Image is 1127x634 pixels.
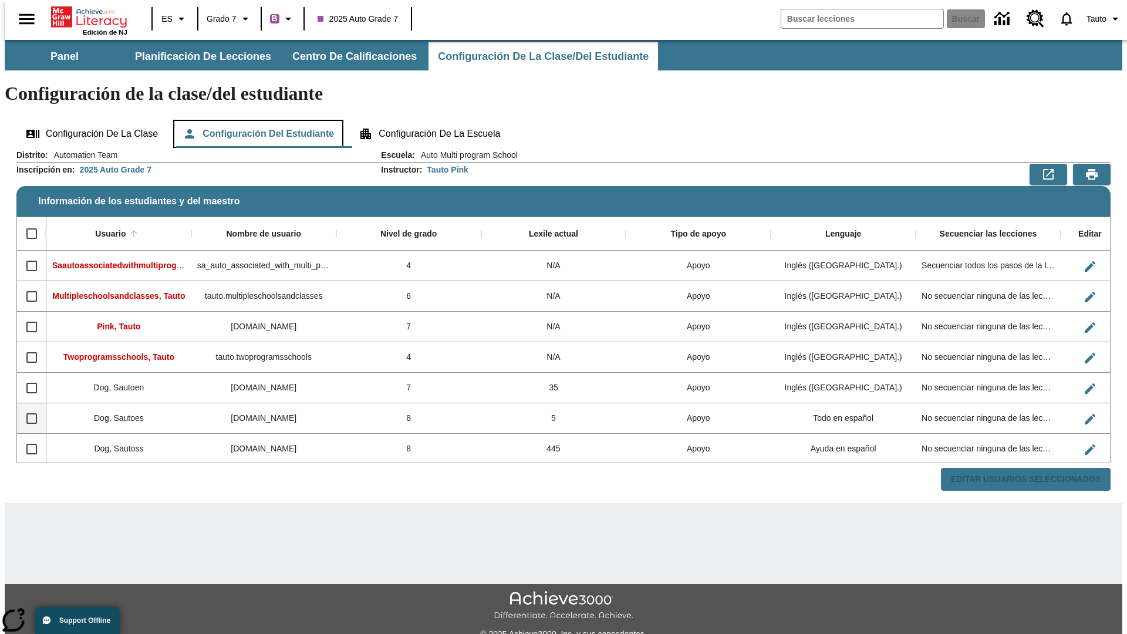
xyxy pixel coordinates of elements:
div: tauto.pink [191,312,336,342]
div: No secuenciar ninguna de las lecciones [916,312,1061,342]
button: Editar Usuario [1078,407,1102,431]
div: 6 [336,281,481,312]
span: Support Offline [59,616,110,625]
div: Apoyo [626,373,771,403]
button: Centro de calificaciones [283,42,426,70]
span: Tauto [1086,13,1106,25]
div: Lexile actual [529,229,578,240]
div: Configuración de la clase/del estudiante [16,120,1111,148]
button: Editar Usuario [1078,255,1102,278]
a: Notificaciones [1051,4,1082,34]
span: Dog, Sautoes [94,413,144,423]
h2: Instructor : [381,165,422,175]
button: Boost El color de la clase es morado/púrpura. Cambiar el color de la clase. [265,8,300,29]
a: Centro de información [987,3,1020,35]
button: Perfil/Configuración [1082,8,1127,29]
div: Nivel de grado [380,229,437,240]
div: sa_auto_associated_with_multi_program_classes [191,251,336,281]
button: Editar Usuario [1078,438,1102,461]
div: Secuenciar las lecciones [940,229,1037,240]
div: tauto.multipleschoolsandclasses [191,281,336,312]
img: Achieve3000 Differentiate Accelerate Achieve [494,591,633,621]
span: Saautoassociatedwithmultiprogr, Saautoassociatedwithmultiprogr [52,261,311,270]
span: Planificación de lecciones [135,50,271,63]
button: Panel [6,42,123,70]
div: 7 [336,312,481,342]
div: Inglés (EE. UU.) [771,251,916,281]
div: Ayuda en español [771,434,916,464]
div: sautoss.dog [191,434,336,464]
span: ES [161,13,173,25]
span: Configuración de la clase/del estudiante [438,50,649,63]
span: Pink, Tauto [97,322,140,331]
span: Dog, Sautoen [94,383,144,392]
div: Inglés (EE. UU.) [771,281,916,312]
span: Automation Team [48,149,118,161]
input: Buscar campo [781,9,943,28]
button: Configuración de la clase [16,120,167,148]
div: No secuenciar ninguna de las lecciones [916,342,1061,373]
div: Subbarra de navegación [5,40,1122,70]
div: N/A [481,251,626,281]
div: 8 [336,434,481,464]
span: Edición de NJ [83,29,127,36]
h2: Escuela : [381,150,415,160]
span: Auto Multi program School [415,149,518,161]
button: Grado: Grado 7, Elige un grado [202,8,257,29]
div: Apoyo [626,403,771,434]
button: Configuración de la escuela [349,120,509,148]
button: Vista previa de impresión [1073,164,1111,185]
button: Editar Usuario [1078,316,1102,339]
button: Editar Usuario [1078,346,1102,370]
div: 445 [481,434,626,464]
div: N/A [481,281,626,312]
button: Lenguaje: ES, Selecciona un idioma [156,8,194,29]
div: Inglés (EE. UU.) [771,312,916,342]
span: Dog, Sautoss [94,444,143,453]
div: Subbarra de navegación [5,42,659,70]
div: Usuario [95,229,126,240]
div: Apoyo [626,251,771,281]
div: Apoyo [626,342,771,373]
div: tauto.twoprogramsschools [191,342,336,373]
div: Secuenciar todos los pasos de la lección [916,251,1061,281]
a: Centro de recursos, Se abrirá en una pestaña nueva. [1020,3,1051,35]
div: Nombre de usuario [226,229,301,240]
div: Apoyo [626,281,771,312]
div: 5 [481,403,626,434]
h2: Distrito : [16,150,48,160]
div: Tauto Pink [427,164,468,176]
div: 35 [481,373,626,403]
span: Panel [50,50,79,63]
div: 2025 Auto Grade 7 [80,164,151,176]
span: 2025 Auto Grade 7 [318,13,399,25]
div: Portada [51,4,127,36]
div: No secuenciar ninguna de las lecciones [916,373,1061,403]
div: 4 [336,251,481,281]
div: N/A [481,342,626,373]
div: 4 [336,342,481,373]
button: Abrir el menú lateral [9,2,44,36]
div: No secuenciar ninguna de las lecciones [916,403,1061,434]
div: Lenguaje [825,229,861,240]
span: Multipleschoolsandclasses, Tauto [52,291,185,301]
span: Información de los estudiantes y del maestro [38,196,239,207]
button: Exportar a CSV [1030,164,1067,185]
button: Support Offline [35,607,120,634]
div: sautoes.dog [191,403,336,434]
div: 8 [336,403,481,434]
button: Editar Usuario [1078,377,1102,400]
span: Twoprogramsschools, Tauto [63,352,174,362]
div: N/A [481,312,626,342]
div: Editar [1078,229,1102,240]
div: Apoyo [626,434,771,464]
div: sautoen.dog [191,373,336,403]
div: Inglés (EE. UU.) [771,342,916,373]
a: Portada [51,5,127,29]
div: Apoyo [626,312,771,342]
span: B [272,11,278,26]
h2: Inscripción en : [16,165,75,175]
div: No secuenciar ninguna de las lecciones [916,281,1061,312]
div: No secuenciar ninguna de las lecciones [916,434,1061,464]
span: Grado 7 [207,13,237,25]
